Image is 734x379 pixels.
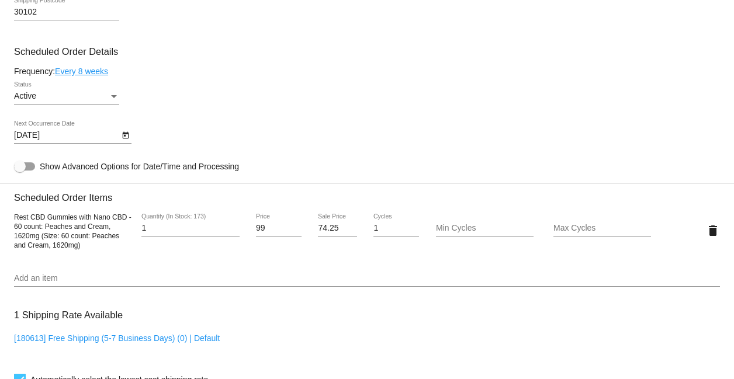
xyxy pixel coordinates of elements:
[55,67,108,76] a: Every 8 weeks
[318,224,356,233] input: Sale Price
[14,183,720,203] h3: Scheduled Order Items
[14,8,119,17] input: Shipping Postcode
[119,128,131,141] button: Open calendar
[256,224,302,233] input: Price
[14,131,119,140] input: Next Occurrence Date
[14,91,36,100] span: Active
[14,92,119,101] mat-select: Status
[373,224,419,233] input: Cycles
[14,302,123,328] h3: 1 Shipping Rate Available
[553,224,651,233] input: Max Cycles
[14,46,720,57] h3: Scheduled Order Details
[436,224,534,233] input: Min Cycles
[14,274,720,283] input: Add an item
[14,67,720,76] div: Frequency:
[14,213,131,249] span: Rest CBD Gummies with Nano CBD - 60 count: Peaches and Cream, 1620mg (Size: 60 count: Peaches and...
[14,333,220,343] a: [180613] Free Shipping (5-7 Business Days) (0) | Default
[141,224,239,233] input: Quantity (In Stock: 173)
[706,224,720,238] mat-icon: delete
[40,161,239,172] span: Show Advanced Options for Date/Time and Processing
